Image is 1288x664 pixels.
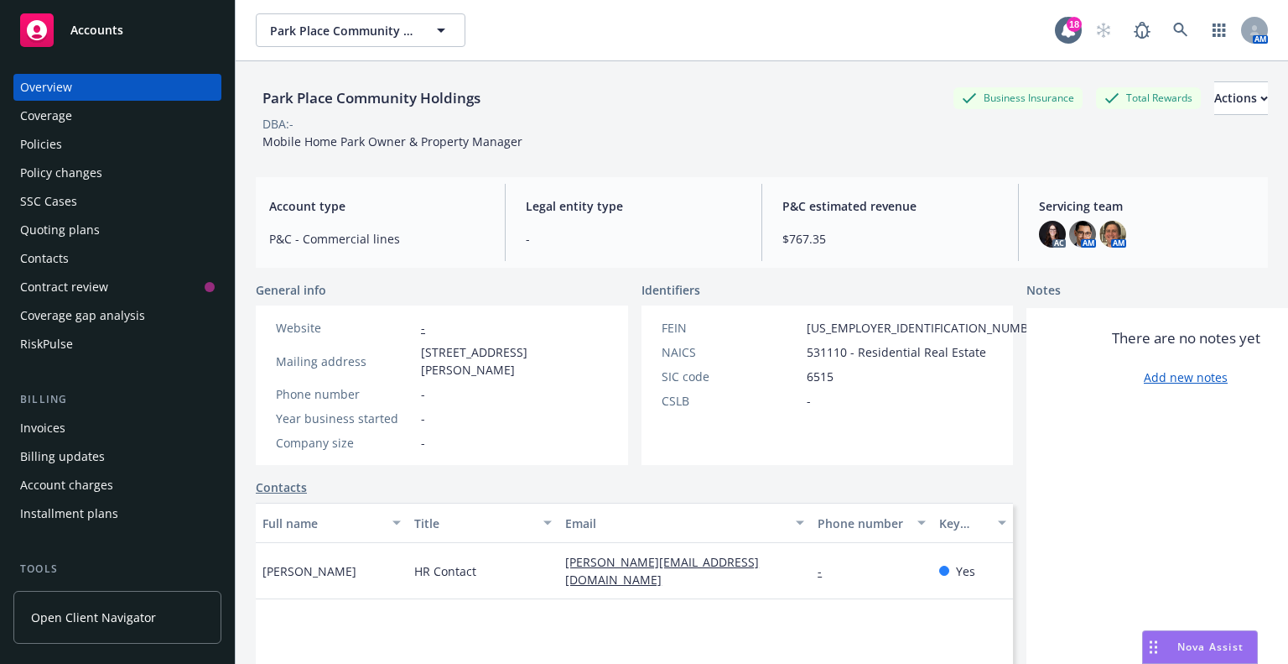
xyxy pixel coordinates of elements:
span: HR Contact [414,562,476,580]
a: Contacts [256,478,307,496]
a: Invoices [13,415,221,442]
div: Policies [20,131,62,158]
a: [PERSON_NAME][EMAIL_ADDRESS][DOMAIN_NAME] [565,554,759,588]
button: Nova Assist [1142,630,1258,664]
div: Contract review [20,274,108,301]
a: RiskPulse [13,331,221,358]
span: Park Place Community Holdings [270,22,415,39]
span: [US_EMPLOYER_IDENTIFICATION_NUMBER] [807,319,1046,337]
div: Company size [276,434,414,452]
div: Quoting plans [20,217,100,243]
span: Yes [956,562,975,580]
div: Coverage [20,102,72,129]
a: Accounts [13,7,221,54]
span: P&C - Commercial lines [269,230,485,248]
div: Overview [20,74,72,101]
button: Title [408,503,559,543]
a: Switch app [1202,13,1236,47]
span: - [807,392,811,410]
img: photo [1099,221,1126,248]
div: Phone number [276,385,414,403]
span: Identifiers [641,281,700,299]
div: FEIN [662,319,800,337]
a: Contacts [13,245,221,272]
img: photo [1069,221,1096,248]
span: - [526,230,741,248]
a: Add new notes [1144,369,1228,386]
span: Open Client Navigator [31,609,156,626]
div: Total Rewards [1096,87,1201,108]
a: Account charges [13,472,221,499]
div: Year business started [276,410,414,427]
a: SSC Cases [13,188,221,215]
div: Website [276,319,414,337]
button: Actions [1214,81,1268,115]
span: 6515 [807,368,834,385]
span: There are no notes yet [1112,328,1260,348]
span: Legal entity type [526,197,741,215]
div: Mailing address [276,353,414,370]
a: Contract review [13,274,221,301]
span: Mobile Home Park Owner & Property Manager [262,133,522,149]
div: Policy changes [20,159,102,186]
div: Installment plans [20,500,118,527]
span: [STREET_ADDRESS][PERSON_NAME] [421,343,608,379]
a: Coverage gap analysis [13,302,221,329]
span: - [421,434,425,452]
a: Quoting plans [13,217,221,243]
span: Accounts [70,24,123,37]
button: Full name [256,503,408,543]
a: Search [1164,13,1197,47]
div: 18 [1067,17,1082,32]
div: Actions [1214,82,1268,114]
span: - [421,410,425,427]
span: Account type [269,197,485,215]
a: Start snowing [1087,13,1120,47]
span: Notes [1026,281,1061,301]
div: Title [414,515,534,532]
button: Park Place Community Holdings [256,13,465,47]
div: Email [565,515,786,532]
div: SIC code [662,368,800,385]
span: Servicing team [1039,197,1254,215]
div: Billing updates [20,443,105,470]
a: Coverage [13,102,221,129]
button: Phone number [811,503,932,543]
div: Coverage gap analysis [20,302,145,329]
div: Tools [13,561,221,578]
div: CSLB [662,392,800,410]
a: Report a Bug [1125,13,1159,47]
div: Full name [262,515,382,532]
button: Key contact [932,503,1013,543]
span: General info [256,281,326,299]
div: Drag to move [1143,631,1164,663]
a: Installment plans [13,500,221,527]
span: 531110 - Residential Real Estate [807,343,986,361]
span: - [421,385,425,403]
div: Contacts [20,245,69,272]
a: Overview [13,74,221,101]
div: Invoices [20,415,65,442]
img: photo [1039,221,1066,248]
button: Email [558,503,811,543]
span: [PERSON_NAME] [262,562,356,580]
div: Park Place Community Holdings [256,87,487,109]
a: Policy changes [13,159,221,186]
div: NAICS [662,343,800,361]
span: $767.35 [782,230,998,248]
div: DBA: - [262,115,293,133]
a: - [818,563,835,579]
a: - [421,320,425,336]
span: Nova Assist [1177,640,1244,654]
div: Business Insurance [953,87,1083,108]
a: Policies [13,131,221,158]
a: Billing updates [13,443,221,470]
div: Billing [13,391,221,408]
span: P&C estimated revenue [782,197,998,215]
div: Phone number [818,515,906,532]
div: SSC Cases [20,188,77,215]
div: Account charges [20,472,113,499]
div: Key contact [939,515,988,532]
div: RiskPulse [20,331,73,358]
